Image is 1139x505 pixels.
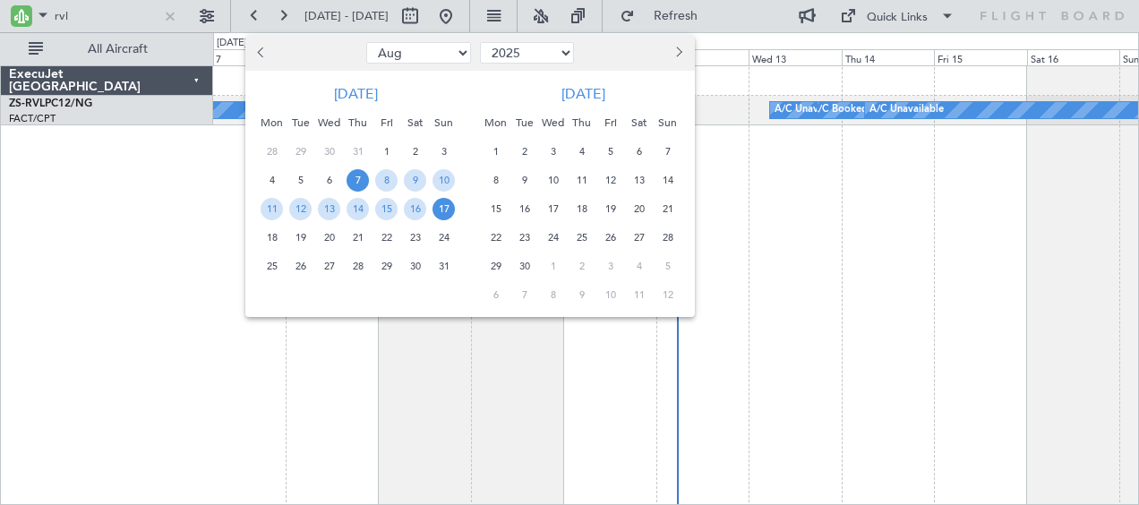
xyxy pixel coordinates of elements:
span: 15 [375,198,398,220]
div: Wed [315,108,344,137]
div: Fri [373,108,401,137]
span: 26 [599,227,621,249]
span: 4 [570,141,593,163]
span: 25 [570,227,593,249]
div: 18-8-2025 [258,223,287,252]
div: 2-9-2025 [510,137,539,166]
div: 6-8-2025 [315,166,344,194]
div: 1-8-2025 [373,137,401,166]
span: 12 [599,169,621,192]
span: 9 [570,284,593,306]
div: 29-8-2025 [373,252,401,280]
div: 15-8-2025 [373,194,401,223]
div: 8-9-2025 [482,166,510,194]
div: 17-9-2025 [539,194,568,223]
span: 8 [542,284,564,306]
span: 9 [404,169,426,192]
div: 20-8-2025 [315,223,344,252]
div: 12-9-2025 [596,166,625,194]
div: 4-9-2025 [568,137,596,166]
div: Fri [596,108,625,137]
span: 12 [289,198,312,220]
div: 10-10-2025 [596,280,625,309]
div: 20-9-2025 [625,194,654,223]
div: 24-9-2025 [539,223,568,252]
div: 3-8-2025 [430,137,458,166]
span: 9 [513,169,535,192]
span: 30 [318,141,340,163]
span: 24 [432,227,455,249]
div: 19-9-2025 [596,194,625,223]
span: 30 [513,255,535,278]
div: Sun [654,108,682,137]
div: 11-10-2025 [625,280,654,309]
span: 19 [289,227,312,249]
span: 28 [656,227,679,249]
div: Mon [482,108,510,137]
span: 6 [484,284,507,306]
span: 29 [375,255,398,278]
div: Tue [510,108,539,137]
div: Sun [430,108,458,137]
span: 16 [513,198,535,220]
div: 24-8-2025 [430,223,458,252]
div: 7-8-2025 [344,166,373,194]
span: 8 [375,169,398,192]
span: 15 [484,198,507,220]
div: 5-9-2025 [596,137,625,166]
span: 8 [484,169,507,192]
span: 14 [656,169,679,192]
span: 4 [628,255,650,278]
span: 16 [404,198,426,220]
div: 26-8-2025 [287,252,315,280]
span: 23 [404,227,426,249]
span: 17 [432,198,455,220]
div: 17-8-2025 [430,194,458,223]
div: 31-8-2025 [430,252,458,280]
div: 16-8-2025 [401,194,430,223]
span: 2 [513,141,535,163]
div: 7-10-2025 [510,280,539,309]
div: 8-8-2025 [373,166,401,194]
div: Wed [539,108,568,137]
div: 25-9-2025 [568,223,596,252]
div: 27-9-2025 [625,223,654,252]
span: 14 [347,198,369,220]
span: 29 [484,255,507,278]
button: Next month [668,39,688,67]
span: 13 [318,198,340,220]
div: 21-8-2025 [344,223,373,252]
button: Previous month [253,39,272,67]
div: 27-8-2025 [315,252,344,280]
div: 12-10-2025 [654,280,682,309]
span: 23 [513,227,535,249]
span: 19 [599,198,621,220]
div: 29-9-2025 [482,252,510,280]
div: 5-10-2025 [654,252,682,280]
div: 23-9-2025 [510,223,539,252]
div: 6-10-2025 [482,280,510,309]
span: 5 [656,255,679,278]
span: 6 [318,169,340,192]
div: 31-7-2025 [344,137,373,166]
div: 19-8-2025 [287,223,315,252]
span: 22 [484,227,507,249]
div: Thu [568,108,596,137]
span: 27 [628,227,650,249]
div: 1-10-2025 [539,252,568,280]
span: 10 [599,284,621,306]
div: 15-9-2025 [482,194,510,223]
div: 14-8-2025 [344,194,373,223]
span: 31 [432,255,455,278]
span: 1 [542,255,564,278]
span: 5 [599,141,621,163]
div: 22-9-2025 [482,223,510,252]
span: 29 [289,141,312,163]
div: 25-8-2025 [258,252,287,280]
span: 24 [542,227,564,249]
div: 10-8-2025 [430,166,458,194]
div: 28-8-2025 [344,252,373,280]
div: 11-8-2025 [258,194,287,223]
span: 7 [656,141,679,163]
span: 11 [570,169,593,192]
